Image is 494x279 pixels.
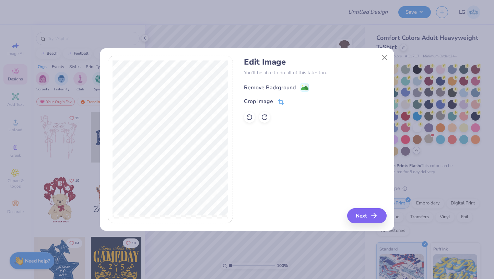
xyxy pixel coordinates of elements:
[244,69,386,76] p: You’ll be able to do all of this later too.
[347,208,387,223] button: Next
[244,97,273,105] div: Crop Image
[378,51,391,64] button: Close
[244,57,386,67] h4: Edit Image
[244,83,296,92] div: Remove Background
